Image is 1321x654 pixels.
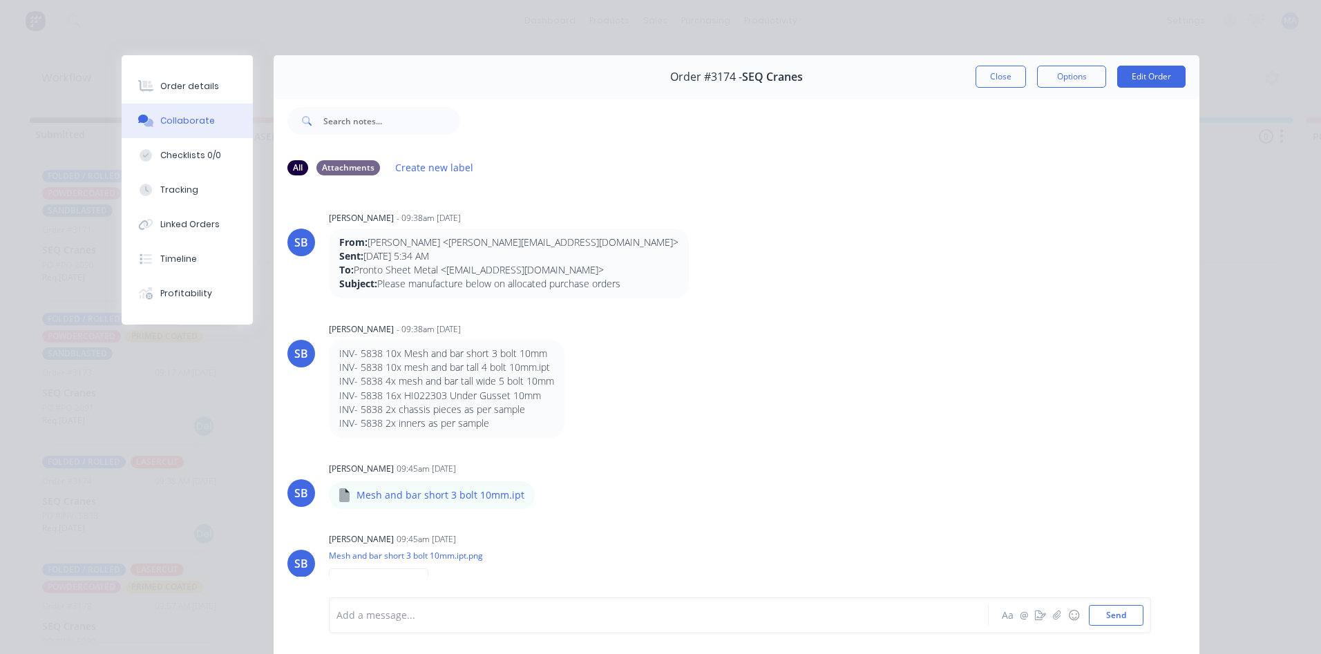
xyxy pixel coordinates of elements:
div: All [287,160,308,175]
button: Timeline [122,242,253,276]
strong: From: [339,235,368,249]
p: INV- 5838 4x mesh and bar tall wide 5 bolt 10mm [339,374,554,388]
span: Order #3174 - [670,70,742,84]
button: Edit Order [1117,66,1186,88]
div: 09:45am [DATE] [397,533,456,546]
button: Options [1037,66,1106,88]
div: SB [294,234,308,251]
div: SB [294,485,308,501]
input: Search notes... [323,107,460,135]
div: Timeline [160,253,197,265]
div: Attachments [316,160,380,175]
button: Tracking [122,173,253,207]
p: Mesh and bar short 3 bolt 10mm.ipt [357,488,524,502]
button: ☺ [1065,607,1082,624]
p: INV- 5838 16x HI022303 Under Gusset 10mm [339,389,554,403]
div: [PERSON_NAME] [329,323,394,336]
strong: Sent: [339,249,363,262]
div: - 09:38am [DATE] [397,212,461,224]
span: SEQ Cranes [742,70,803,84]
div: 09:45am [DATE] [397,463,456,475]
p: Mesh and bar short 3 bolt 10mm.ipt.png [329,550,483,561]
button: Profitability [122,276,253,311]
div: Linked Orders [160,218,220,231]
p: INV- 5838 10x mesh and bar tall 4 bolt 10mm.ipt [339,360,554,374]
p: INV- 5838 2x chassis pieces as per sample [339,403,554,416]
div: SB [294,555,308,572]
strong: To: [339,263,354,276]
div: Profitability [160,287,212,300]
div: Tracking [160,184,198,196]
button: Linked Orders [122,207,253,242]
div: [PERSON_NAME] [329,533,394,546]
div: Checklists 0/0 [160,149,221,162]
button: @ [1016,607,1032,624]
button: Send [1089,605,1143,626]
p: INV- 5838 10x Mesh and bar short 3 bolt 10mm [339,347,554,360]
div: Collaborate [160,115,215,127]
button: Create new label [388,158,481,177]
button: Checklists 0/0 [122,138,253,173]
button: Aa [999,607,1016,624]
div: SB [294,345,308,362]
div: [PERSON_NAME] [329,463,394,475]
div: - 09:38am [DATE] [397,323,461,336]
strong: Subject: [339,277,377,290]
p: INV- 5838 2x inners as per sample [339,416,554,430]
div: [PERSON_NAME] [329,212,394,224]
button: Collaborate [122,104,253,138]
p: [PERSON_NAME] <[PERSON_NAME][EMAIL_ADDRESS][DOMAIN_NAME]> [DATE] 5:34 AM Pronto Sheet Metal <[EMA... [339,235,678,291]
div: Order details [160,80,219,93]
button: Close [976,66,1026,88]
button: Order details [122,69,253,104]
